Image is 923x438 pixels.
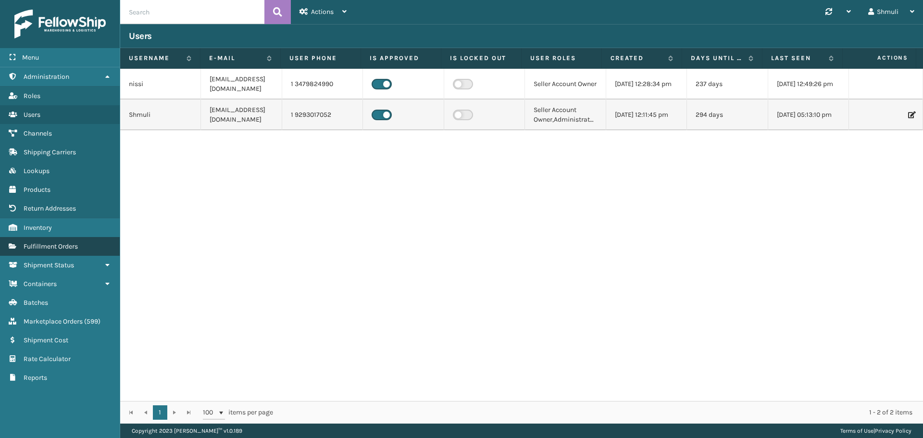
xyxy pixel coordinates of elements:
[450,54,512,63] label: Is Locked Out
[24,111,40,119] span: Users
[282,69,363,100] td: 1 3479824990
[282,100,363,130] td: 1 9293017052
[14,10,106,38] img: logo
[24,336,68,344] span: Shipment Cost
[84,317,100,325] span: ( 599 )
[687,69,768,100] td: 237 days
[525,100,606,130] td: Seller Account Owner,Administrators
[24,261,74,269] span: Shipment Status
[768,69,849,100] td: [DATE] 12:49:26 pm
[908,112,914,118] i: Edit
[24,186,50,194] span: Products
[875,427,911,434] a: Privacy Policy
[846,50,914,66] span: Actions
[153,405,167,420] a: 1
[687,100,768,130] td: 294 days
[24,148,76,156] span: Shipping Carriers
[24,242,78,250] span: Fulfillment Orders
[24,129,52,138] span: Channels
[840,424,911,438] div: |
[129,54,182,63] label: Username
[201,100,282,130] td: [EMAIL_ADDRESS][DOMAIN_NAME]
[24,299,48,307] span: Batches
[24,355,71,363] span: Rate Calculator
[120,100,201,130] td: Shmuli
[525,69,606,100] td: Seller Account Owner
[370,54,432,63] label: Is Approved
[530,54,593,63] label: User Roles
[287,408,912,417] div: 1 - 2 of 2 items
[209,54,262,63] label: E-mail
[129,30,152,42] h3: Users
[201,69,282,100] td: [EMAIL_ADDRESS][DOMAIN_NAME]
[24,374,47,382] span: Reports
[289,54,352,63] label: User phone
[24,280,57,288] span: Containers
[771,54,824,63] label: Last Seen
[24,92,40,100] span: Roles
[311,8,334,16] span: Actions
[24,167,50,175] span: Lookups
[691,54,744,63] label: Days until password expires
[22,53,39,62] span: Menu
[24,317,83,325] span: Marketplace Orders
[24,224,52,232] span: Inventory
[203,405,273,420] span: items per page
[606,100,687,130] td: [DATE] 12:11:45 pm
[203,408,217,417] span: 100
[606,69,687,100] td: [DATE] 12:28:34 pm
[120,69,201,100] td: nissi
[24,73,69,81] span: Administration
[132,424,242,438] p: Copyright 2023 [PERSON_NAME]™ v 1.0.189
[840,427,873,434] a: Terms of Use
[24,204,76,213] span: Return Addresses
[611,54,663,63] label: Created
[768,100,849,130] td: [DATE] 05:13:10 pm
